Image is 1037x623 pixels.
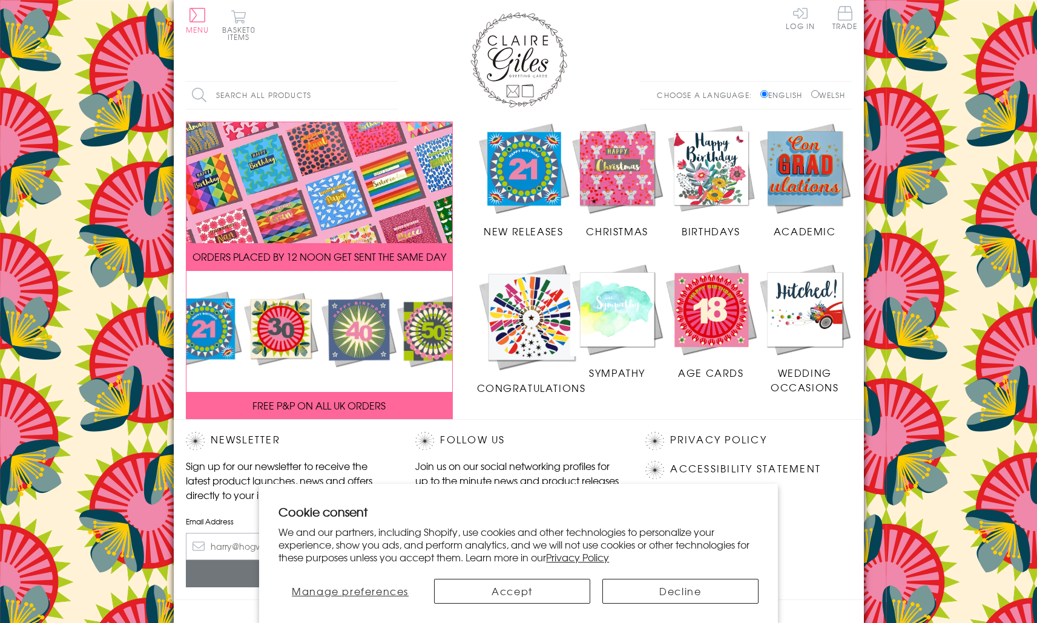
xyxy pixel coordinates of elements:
span: Academic [774,224,836,238]
span: Trade [832,6,858,30]
button: Basket0 items [222,10,255,41]
img: Claire Giles Greetings Cards [470,12,567,108]
label: Email Address [186,516,392,527]
p: Choose a language: [657,90,758,100]
input: Welsh [811,90,819,98]
span: Menu [186,24,209,35]
a: Academic [758,122,852,239]
h2: Follow Us [415,432,621,450]
p: Sign up for our newsletter to receive the latest product launches, news and offers directly to yo... [186,458,392,502]
span: Sympathy [589,365,645,380]
span: Christmas [586,224,648,238]
input: Subscribe [186,560,392,587]
a: Age Cards [664,263,758,380]
a: Birthdays [664,122,758,239]
button: Menu [186,8,209,33]
p: Join us on our social networking profiles for up to the minute news and product releases the mome... [415,458,621,502]
h2: Cookie consent [278,503,759,520]
a: Sympathy [570,263,664,380]
span: 0 items [228,24,255,42]
button: Manage preferences [278,579,422,604]
a: Log In [786,6,815,30]
span: FREE P&P ON ALL UK ORDERS [252,398,386,413]
button: Accept [434,579,590,604]
label: English [760,90,808,100]
input: harry@hogwarts.edu [186,533,392,560]
a: New Releases [477,122,571,239]
span: Wedding Occasions [771,365,838,394]
span: Age Cards [678,365,743,380]
a: Privacy Policy [670,432,766,448]
input: English [760,90,768,98]
span: Manage preferences [292,584,409,598]
h2: Newsletter [186,432,392,450]
input: Search all products [186,82,398,109]
p: We and our partners, including Shopify, use cookies and other technologies to personalize your ex... [278,526,759,563]
span: Birthdays [682,224,740,238]
span: ORDERS PLACED BY 12 NOON GET SENT THE SAME DAY [193,249,446,264]
span: Congratulations [477,380,586,395]
a: Privacy Policy [546,550,609,564]
a: Accessibility Statement [670,461,821,477]
button: Decline [602,579,759,604]
span: New Releases [484,224,563,238]
label: Welsh [811,90,846,100]
a: Congratulations [477,263,586,395]
a: Trade [832,6,858,32]
input: Search [386,82,398,109]
a: Wedding Occasions [758,263,852,394]
a: Christmas [570,122,664,239]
